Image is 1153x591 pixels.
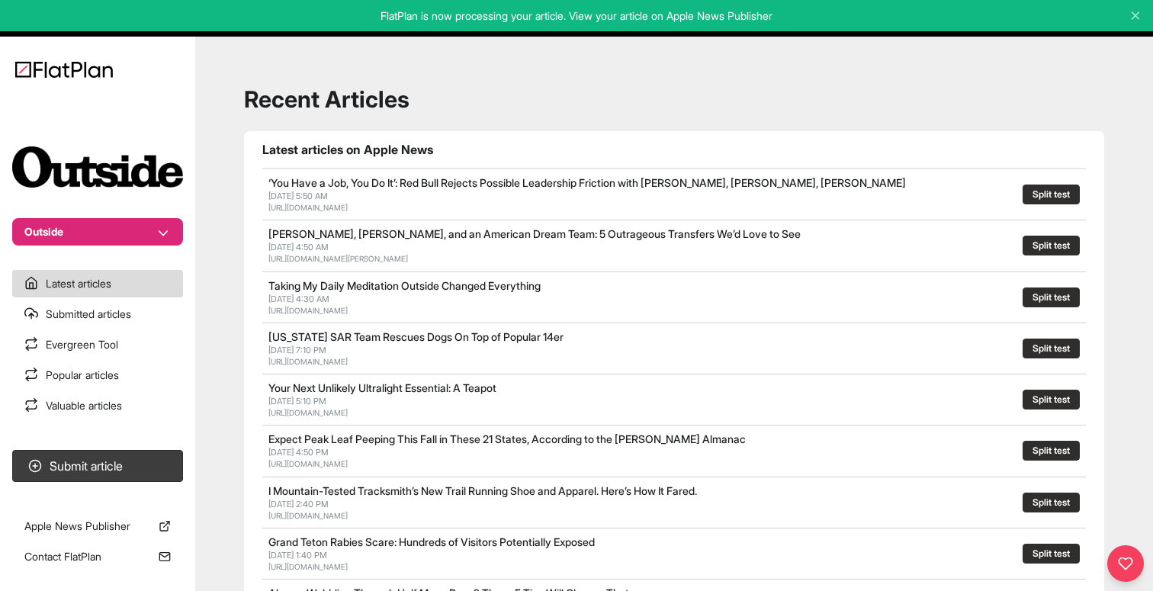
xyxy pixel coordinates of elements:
a: Grand Teton Rabies Scare: Hundreds of Visitors Potentially Exposed [268,535,595,548]
a: ‘You Have a Job, You Do It’: Red Bull Rejects Possible Leadership Friction with [PERSON_NAME], [P... [268,176,906,189]
button: Split test [1023,236,1080,255]
button: Split test [1023,287,1080,307]
a: [URL][DOMAIN_NAME][PERSON_NAME] [268,254,408,263]
a: [URL][DOMAIN_NAME] [268,562,348,571]
a: Expect Peak Leaf Peeping This Fall in These 21 States, According to the [PERSON_NAME] Almanac [268,432,746,445]
a: [URL][DOMAIN_NAME] [268,459,348,468]
span: [DATE] 4:30 AM [268,294,329,304]
a: [URL][DOMAIN_NAME] [268,408,348,417]
span: [DATE] 7:10 PM [268,345,326,355]
button: Split test [1023,185,1080,204]
h1: Latest articles on Apple News [262,140,1086,159]
span: [DATE] 5:50 AM [268,191,328,201]
span: [DATE] 4:50 AM [268,242,329,252]
a: Apple News Publisher [12,512,183,540]
span: [DATE] 4:50 PM [268,447,329,458]
a: I Mountain-Tested Tracksmith’s New Trail Running Shoe and Apparel. Here’s How It Fared. [268,484,697,497]
button: Split test [1023,544,1080,564]
a: Contact FlatPlan [12,543,183,570]
a: Taking My Daily Meditation Outside Changed Everything [268,279,541,292]
button: Split test [1023,339,1080,358]
p: FlatPlan is now processing your article. View your article on Apple News Publisher [11,8,1142,24]
a: [URL][DOMAIN_NAME] [268,203,348,212]
a: Your Next Unlikely Ultralight Essential: A Teapot [268,381,496,394]
button: Submit article [12,450,183,482]
a: [URL][DOMAIN_NAME] [268,306,348,315]
a: Evergreen Tool [12,331,183,358]
a: Popular articles [12,361,183,389]
img: Publication Logo [12,146,183,188]
span: [DATE] 5:10 PM [268,396,326,406]
button: Split test [1023,441,1080,461]
a: Valuable articles [12,392,183,419]
h1: Recent Articles [244,85,1104,113]
button: Split test [1023,390,1080,410]
a: [PERSON_NAME], [PERSON_NAME], and an American Dream Team: 5 Outrageous Transfers We’d Love to See [268,227,801,240]
button: Split test [1023,493,1080,512]
a: [URL][DOMAIN_NAME] [268,511,348,520]
a: Submitted articles [12,300,183,328]
span: [DATE] 2:40 PM [268,499,329,509]
button: Outside [12,218,183,246]
a: [URL][DOMAIN_NAME] [268,357,348,366]
a: [US_STATE] SAR Team Rescues Dogs On Top of Popular 14er [268,330,564,343]
span: [DATE] 1:40 PM [268,550,327,560]
img: Logo [15,61,113,78]
a: Latest articles [12,270,183,297]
